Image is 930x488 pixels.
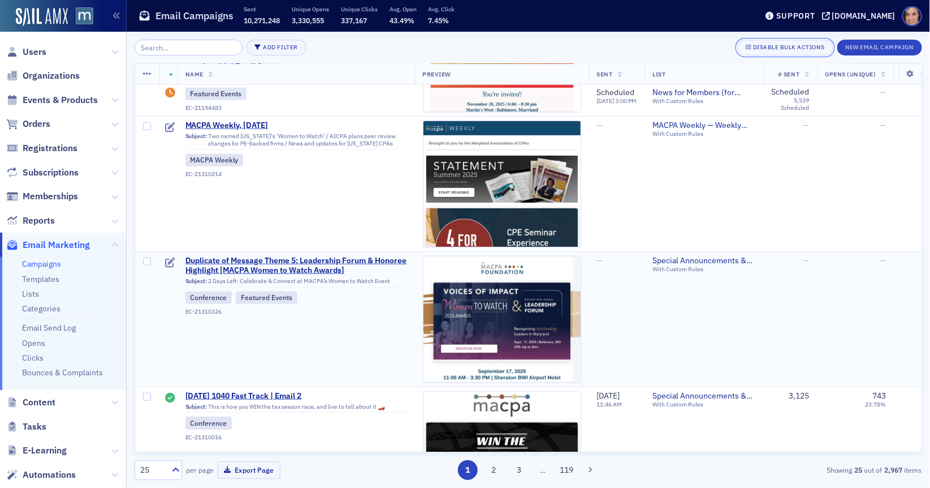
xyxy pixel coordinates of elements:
span: Name [185,70,204,78]
span: # Sent [778,70,799,78]
div: [DOMAIN_NAME] [832,11,896,21]
a: New Email Campaign [837,41,922,52]
div: Featured Events [185,88,247,100]
span: Preview [423,70,452,78]
a: Automations [6,469,76,481]
span: 7.45% [429,16,449,25]
a: Clicks [22,353,44,363]
div: 743 [872,391,886,401]
span: MACPA Weekly — Weekly Newsletter (for members only) [653,121,756,131]
a: Campaigns [22,259,61,269]
div: 25 [140,464,165,476]
span: — [880,255,886,266]
span: Subject: [185,277,207,285]
div: With Custom Rules [653,401,756,408]
span: 43.49% [390,16,414,25]
a: Bounces & Complaints [22,367,103,378]
span: Reports [23,215,55,227]
div: 2 Days Left: Celebrate & Connect at MACPA’s Women to Watch Event [185,277,407,288]
p: Avg. Click [429,5,455,13]
div: Scheduled [772,87,810,97]
span: Duplicate of Message Theme 5: Leadership Forum & Honoree Highlight [MACPA Women to Watch Awards] [185,256,407,276]
span: E-Learning [23,444,67,457]
div: Draft [165,88,175,99]
span: Automations [23,469,76,481]
span: [DATE] [597,391,620,401]
span: Users [23,46,46,58]
a: View Homepage [68,7,93,27]
a: Memberships [6,190,78,203]
p: Unique Opens [292,5,329,13]
a: Reports [6,215,55,227]
span: Registrations [23,142,77,155]
div: Two named [US_STATE]'s 'Women to Watch' / AICPA plans peer review changes for PE-backed firms / N... [185,132,407,150]
a: Templates [22,274,59,284]
div: 5,539 Scheduled [772,97,810,112]
strong: 2,967 [883,465,905,475]
span: Subscriptions [23,166,79,179]
div: This is how you WIN the tax season race, and live to tell about it 🏎️ [185,403,407,413]
div: EC-21310016 [185,434,407,441]
span: [DATE] [597,97,616,105]
button: Add Filter [246,40,306,55]
span: 3:00 PM [616,97,637,105]
a: Special Announcements & Special Event Invitations [653,256,756,266]
div: Draft [165,258,175,269]
a: Users [6,46,46,58]
time: 11:46 AM [597,400,622,408]
h1: Email Campaigns [155,9,233,23]
span: Content [23,396,55,409]
span: Profile [902,6,922,26]
span: List [653,70,666,78]
a: MACPA Weekly, [DATE] [185,121,407,131]
a: Subscriptions [6,166,79,179]
img: SailAMX [16,8,68,26]
span: — [597,120,603,130]
a: E-Learning [6,444,67,457]
button: New Email Campaign [837,40,922,55]
div: Conference [185,292,232,304]
label: per page [186,465,214,475]
img: SailAMX [76,7,93,25]
span: Memberships [23,190,78,203]
button: [DOMAIN_NAME] [822,12,899,20]
span: 337,167 [341,16,367,25]
div: Support [776,11,815,21]
a: Lists [22,289,39,299]
span: … [535,465,551,475]
a: Organizations [6,70,80,82]
div: EC-21154483 [185,105,407,112]
p: Unique Clicks [341,5,378,13]
div: MACPA Weekly [185,154,244,166]
div: With Custom Rules [653,98,756,105]
div: EC-21310214 [185,170,407,178]
span: Subject: [185,132,207,147]
a: Opens [22,338,45,348]
div: Draft [165,122,175,134]
div: 23.78% [865,401,886,408]
p: Sent [244,5,280,13]
div: Featured Events [236,292,297,304]
a: Registrations [6,142,77,155]
button: 3 [509,460,529,480]
a: Content [6,396,55,409]
a: Tasks [6,421,46,433]
span: Events & Products [23,94,98,106]
a: Events & Products [6,94,98,106]
strong: 25 [853,465,864,475]
a: News for Members (for members only) [653,88,756,98]
span: Sent [597,70,613,78]
a: [DATE] 1040 Fast Track | Email 2 [185,391,407,401]
button: Export Page [218,461,280,479]
button: 2 [484,460,504,480]
span: Email Marketing [23,239,90,251]
div: Sent [165,393,175,404]
span: — [597,255,603,266]
span: — [803,255,810,266]
div: Showing out of items [668,465,922,475]
button: 119 [557,460,577,480]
